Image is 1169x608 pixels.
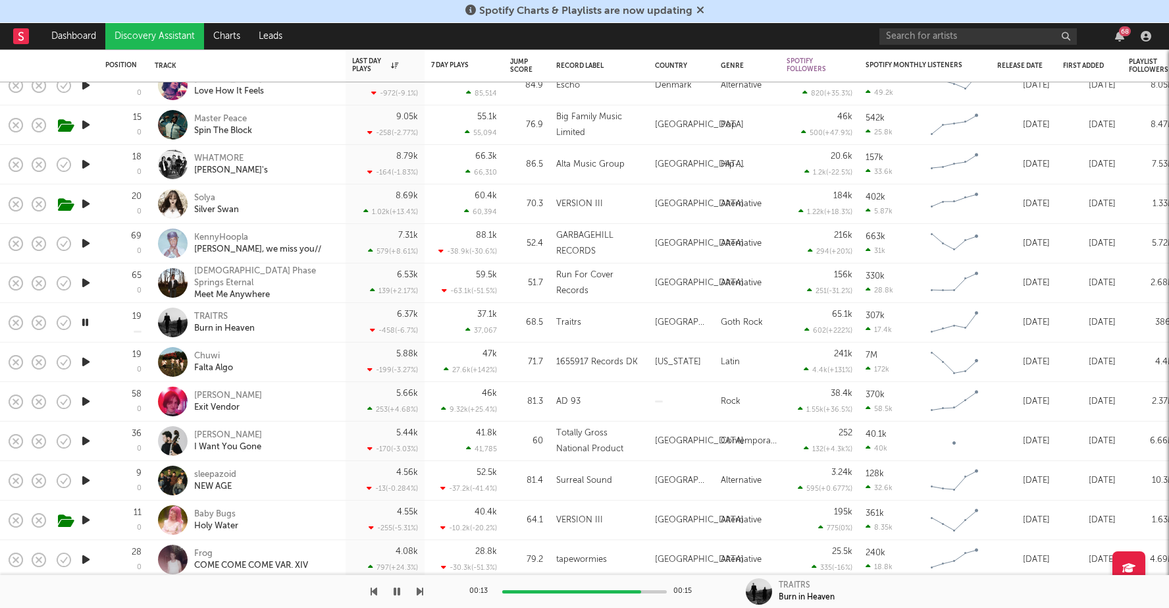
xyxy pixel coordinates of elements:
[194,289,336,301] div: Meet Me Anywhere
[1063,275,1116,291] div: [DATE]
[925,385,984,418] svg: Chart title
[194,469,236,493] a: sleepazoidNEW AGE
[194,265,336,289] div: [DEMOGRAPHIC_DATA] Phase Springs Eternal
[510,552,543,568] div: 79.2
[866,233,885,241] div: 663k
[997,117,1050,133] div: [DATE]
[866,61,964,69] div: Spotify Monthly Listeners
[831,152,852,161] div: 20.6k
[194,113,252,137] a: Master PeaceSpin The Block
[837,113,852,121] div: 46k
[137,169,142,176] div: 0
[440,524,497,532] div: -10.2k ( -20.2 % )
[721,236,762,252] div: Alternative
[866,563,893,571] div: 18.8k
[194,362,233,374] div: Falta Algo
[137,90,142,97] div: 0
[866,444,887,453] div: 40k
[482,350,497,358] div: 47k
[396,547,418,556] div: 4.08k
[134,509,142,517] div: 11
[655,354,701,370] div: [US_STATE]
[194,429,262,453] a: [PERSON_NAME]I Want You Gone
[132,429,142,438] div: 36
[556,109,642,141] div: Big Family Music Limited
[137,208,142,215] div: 0
[510,433,543,449] div: 60
[925,148,984,181] svg: Chart title
[194,520,238,532] div: Holy Water
[866,286,893,294] div: 28.8k
[367,405,418,414] div: 253 ( +4.68 % )
[655,315,708,331] div: [GEOGRAPHIC_DATA]
[655,275,744,291] div: [GEOGRAPHIC_DATA]
[133,113,142,122] div: 15
[132,271,142,280] div: 65
[866,272,885,281] div: 330k
[510,275,543,291] div: 51.7
[1063,394,1116,410] div: [DATE]
[132,153,142,161] div: 18
[194,165,268,177] div: [PERSON_NAME]'s
[1063,236,1116,252] div: [DATE]
[866,351,877,360] div: 7M
[367,445,418,453] div: -170 ( -3.03 % )
[866,484,893,492] div: 32.6k
[556,267,642,299] div: Run For Cover Records
[137,366,142,373] div: 0
[801,128,852,137] div: 500 ( +47.9 % )
[194,548,308,572] a: FrogCOME COME COME VAR. XIV
[866,365,889,373] div: 172k
[369,524,418,532] div: -255 ( -5.31 % )
[721,433,778,449] div: Contemporary Jazz
[476,271,497,279] div: 59.5k
[925,109,984,142] svg: Chart title
[866,325,892,334] div: 17.4k
[510,117,543,133] div: 76.9
[655,552,744,568] div: [GEOGRAPHIC_DATA]
[137,129,142,136] div: 0
[396,389,418,398] div: 5.66k
[721,512,762,528] div: Alternative
[997,62,1043,70] div: Release Date
[673,584,700,599] div: 00:15
[721,196,762,212] div: Alternative
[1063,552,1116,568] div: [DATE]
[812,563,852,572] div: 335 ( -16 % )
[997,552,1050,568] div: [DATE]
[396,152,418,161] div: 8.79k
[866,523,893,532] div: 8.35k
[925,464,984,497] svg: Chart title
[866,391,885,399] div: 370k
[866,128,893,136] div: 25.8k
[1115,31,1124,41] button: 68
[866,549,885,557] div: 240k
[465,168,497,177] div: 66,310
[132,350,142,359] div: 19
[866,167,893,176] div: 33.6k
[1063,512,1116,528] div: [DATE]
[556,228,642,260] div: GARBAGEHILL RECORDS
[194,192,239,204] div: Solya
[194,390,262,414] a: [PERSON_NAME]Exit Vendor
[1063,433,1116,449] div: [DATE]
[779,580,810,592] div: TRAITRS
[475,192,497,200] div: 60.4k
[866,404,893,413] div: 58.5k
[194,350,233,374] a: ChuwiFalta Algo
[371,89,418,97] div: -972 ( -9.1 % )
[866,246,885,255] div: 31k
[1063,78,1116,94] div: [DATE]
[352,57,398,73] div: Last Day Plays
[477,310,497,319] div: 37.1k
[997,354,1050,370] div: [DATE]
[556,62,635,70] div: Record Label
[137,445,142,453] div: 0
[194,153,268,165] div: WHATMORE
[137,248,142,255] div: 0
[442,287,497,295] div: -63.1k ( -51.5 % )
[655,196,744,212] div: [GEOGRAPHIC_DATA]
[1063,117,1116,133] div: [DATE]
[1063,473,1116,489] div: [DATE]
[721,117,737,133] div: Pop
